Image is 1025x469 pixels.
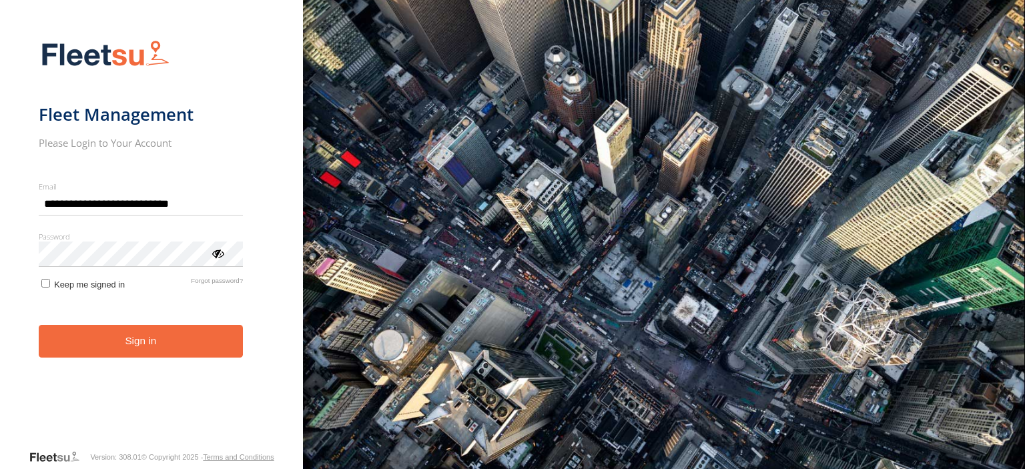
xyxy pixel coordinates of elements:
a: Visit our Website [29,450,90,464]
h2: Please Login to Your Account [39,136,244,149]
img: Fleetsu [39,37,172,71]
div: © Copyright 2025 - [141,453,274,461]
form: main [39,32,265,449]
div: ViewPassword [211,246,224,260]
div: Version: 308.01 [90,453,141,461]
h1: Fleet Management [39,103,244,125]
button: Sign in [39,325,244,358]
label: Password [39,231,244,242]
input: Keep me signed in [41,279,50,288]
label: Email [39,181,244,191]
span: Keep me signed in [54,280,125,290]
a: Forgot password? [191,277,243,290]
a: Terms and Conditions [203,453,274,461]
